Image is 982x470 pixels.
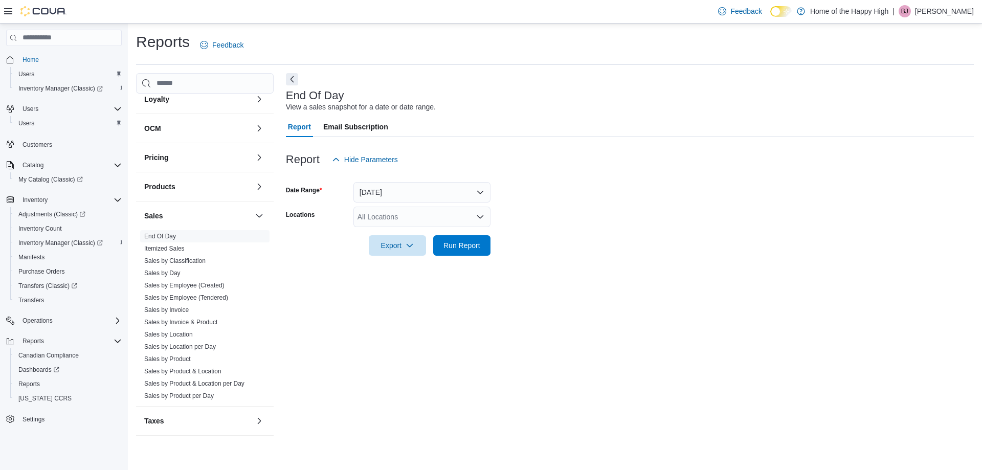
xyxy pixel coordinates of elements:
span: Users [18,70,34,78]
button: Loyalty [253,93,265,105]
a: Inventory Manager (Classic) [10,236,126,250]
a: Sales by Location [144,331,193,338]
button: Pricing [144,152,251,163]
button: Operations [18,315,57,327]
span: Inventory [18,194,122,206]
span: Export [375,235,420,256]
label: Date Range [286,186,322,194]
button: [US_STATE] CCRS [10,391,126,406]
h3: OCM [144,123,161,133]
button: Transfers [10,293,126,307]
a: Sales by Invoice [144,306,189,314]
button: Operations [2,314,126,328]
span: Inventory Manager (Classic) [14,237,122,249]
span: Settings [23,415,44,423]
button: [DATE] [353,182,490,203]
span: Inventory Count [14,222,122,235]
div: Bobbi Jean Kay [899,5,911,17]
button: Users [10,67,126,81]
a: Settings [18,413,49,426]
button: Settings [2,412,126,427]
span: Feedback [212,40,243,50]
h3: Products [144,182,175,192]
a: Sales by Product & Location [144,368,221,375]
span: Reports [23,337,44,345]
a: Sales by Classification [144,257,206,264]
h3: Report [286,153,320,166]
button: Users [10,116,126,130]
button: Products [253,181,265,193]
span: Sales by Product per Day [144,392,214,400]
a: [US_STATE] CCRS [14,392,76,405]
span: Dashboards [18,366,59,374]
h1: Reports [136,32,190,52]
span: Operations [18,315,122,327]
button: Taxes [253,415,265,427]
button: Users [2,102,126,116]
button: Customers [2,137,126,151]
a: Dashboards [14,364,63,376]
a: Sales by Invoice & Product [144,319,217,326]
a: Transfers [14,294,48,306]
nav: Complex example [6,48,122,453]
span: Catalog [23,161,43,169]
button: Run Report [433,235,490,256]
span: Users [18,119,34,127]
a: Inventory Manager (Classic) [14,237,107,249]
span: Users [18,103,122,115]
span: My Catalog (Classic) [14,173,122,186]
a: Transfers (Classic) [14,280,81,292]
button: Canadian Compliance [10,348,126,363]
span: Inventory Manager (Classic) [18,84,103,93]
button: Manifests [10,250,126,264]
a: Sales by Location per Day [144,343,216,350]
span: Transfers (Classic) [14,280,122,292]
label: Locations [286,211,315,219]
button: Pricing [253,151,265,164]
a: Canadian Compliance [14,349,83,362]
h3: Taxes [144,416,164,426]
span: Users [14,117,122,129]
span: Reports [14,378,122,390]
span: Sales by Employee (Tendered) [144,294,228,302]
span: Sales by Location per Day [144,343,216,351]
span: Home [18,53,122,66]
span: End Of Day [144,232,176,240]
span: Purchase Orders [14,265,122,278]
span: Transfers [14,294,122,306]
button: Open list of options [476,213,484,221]
span: [US_STATE] CCRS [18,394,72,402]
span: Canadian Compliance [18,351,79,360]
a: Purchase Orders [14,265,69,278]
a: Feedback [714,1,766,21]
input: Dark Mode [770,6,792,17]
span: Sales by Location [144,330,193,339]
a: End Of Day [144,233,176,240]
a: Customers [18,139,56,151]
div: View a sales snapshot for a date or date range. [286,102,436,113]
span: Home [23,56,39,64]
h3: End Of Day [286,89,344,102]
button: Catalog [2,158,126,172]
span: Itemized Sales [144,244,185,253]
span: Sales by Day [144,269,181,277]
span: BJ [901,5,908,17]
p: | [892,5,895,17]
a: Sales by Product [144,355,191,363]
a: Users [14,117,38,129]
button: Reports [2,334,126,348]
button: Taxes [144,416,251,426]
span: My Catalog (Classic) [18,175,83,184]
a: Reports [14,378,44,390]
span: Reports [18,335,122,347]
a: Home [18,54,43,66]
a: Users [14,68,38,80]
a: Itemized Sales [144,245,185,252]
span: Feedback [730,6,762,16]
button: Sales [253,210,265,222]
button: Loyalty [144,94,251,104]
a: My Catalog (Classic) [14,173,87,186]
h3: Pricing [144,152,168,163]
